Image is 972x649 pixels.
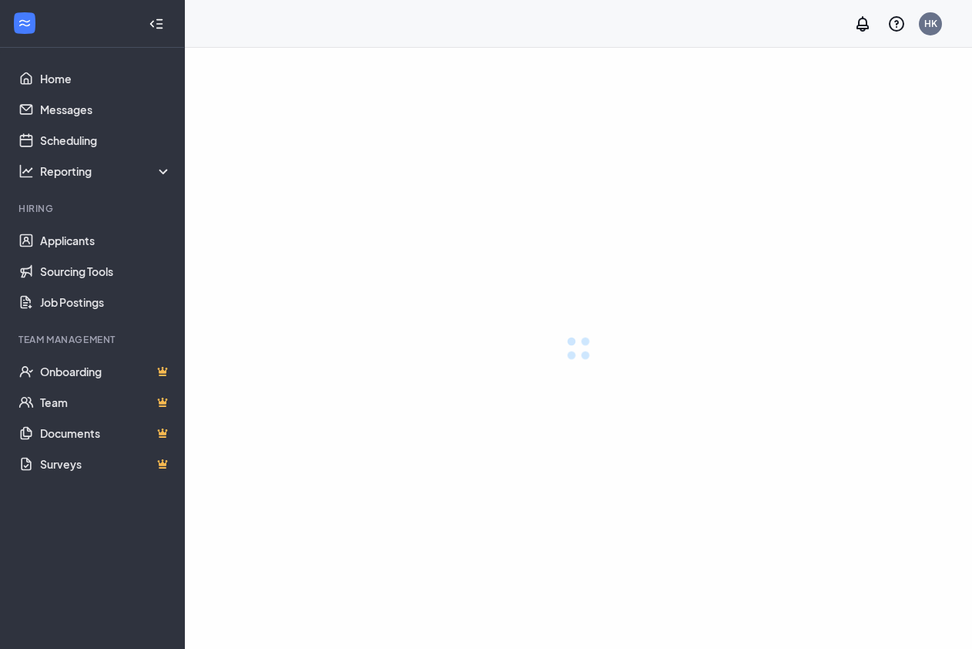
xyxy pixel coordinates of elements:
[40,356,172,387] a: OnboardingCrown
[149,16,164,32] svg: Collapse
[18,333,169,346] div: Team Management
[17,15,32,31] svg: WorkstreamLogo
[18,163,34,179] svg: Analysis
[18,202,169,215] div: Hiring
[40,125,172,156] a: Scheduling
[924,17,937,30] div: HK
[40,225,172,256] a: Applicants
[40,387,172,418] a: TeamCrown
[40,256,172,287] a: Sourcing Tools
[40,63,172,94] a: Home
[40,418,172,449] a: DocumentsCrown
[887,15,906,33] svg: QuestionInfo
[40,287,172,318] a: Job Postings
[40,163,173,179] div: Reporting
[40,449,172,479] a: SurveysCrown
[40,94,172,125] a: Messages
[853,15,872,33] svg: Notifications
